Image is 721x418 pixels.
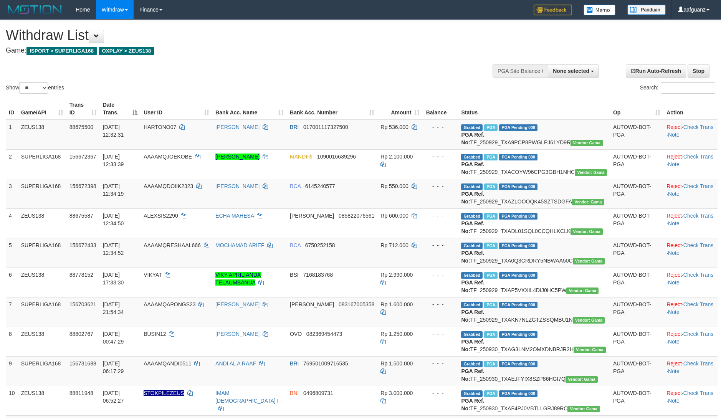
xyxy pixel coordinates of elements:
[663,327,718,356] td: · ·
[380,390,413,396] span: Rp 3.000.000
[461,243,483,249] span: Grabbed
[103,154,124,167] span: [DATE] 12:33:39
[610,120,663,150] td: AUTOWD-BOT-PGA
[144,360,192,367] span: AAAAMQANDI0511
[484,390,498,397] span: Marked by aafsreyleap
[668,339,680,345] a: Note
[144,242,201,248] span: AAAAMQRESHAAL666
[6,238,18,268] td: 5
[99,47,154,55] span: OXPLAY > ZEUS138
[668,161,680,167] a: Note
[144,272,162,278] span: VIKYAT
[426,212,455,220] div: - - -
[668,191,680,197] a: Note
[380,272,413,278] span: Rp 2.990.000
[663,98,718,120] th: Action
[484,154,498,160] span: Marked by aafsengchandara
[18,356,66,386] td: SUPERLIGA168
[683,124,714,130] a: Check Trans
[610,268,663,297] td: AUTOWD-BOT-PGA
[499,272,537,279] span: PGA Pending
[6,208,18,238] td: 4
[290,301,334,307] span: [PERSON_NAME]
[668,279,680,286] a: Note
[103,242,124,256] span: [DATE] 12:34:52
[668,250,680,256] a: Note
[303,124,348,130] span: Copy 017001117327500 to clipboard
[100,98,141,120] th: Date Trans.: activate to sort column descending
[215,124,260,130] a: [PERSON_NAME]
[69,272,93,278] span: 88778152
[18,179,66,208] td: SUPERLIGA168
[484,213,498,220] span: Marked by aafpengsreynich
[215,301,260,307] a: [PERSON_NAME]
[6,82,64,94] label: Show entries
[380,124,408,130] span: Rp 536.000
[426,123,455,131] div: - - -
[484,272,498,279] span: Marked by aafchomsokheang
[575,169,607,176] span: Vendor URL: https://trx31.1velocity.biz
[640,82,715,94] label: Search:
[103,390,124,404] span: [DATE] 06:52:27
[103,272,124,286] span: [DATE] 17:33:30
[426,153,455,160] div: - - -
[567,406,600,412] span: Vendor URL: https://trx31.1velocity.biz
[461,191,484,205] b: PGA Ref. No:
[499,183,537,190] span: PGA Pending
[339,213,374,219] span: Copy 085822076561 to clipboard
[572,199,604,205] span: Vendor URL: https://trx31.1velocity.biz
[627,5,666,15] img: panduan.png
[458,238,610,268] td: TF_250929_TXA0Q3CRDRY5NBWAA50C
[484,302,498,308] span: Marked by aafchhiseyha
[103,124,124,138] span: [DATE] 12:32:31
[499,331,537,338] span: PGA Pending
[668,132,680,138] a: Note
[306,331,342,337] span: Copy 082369454473 to clipboard
[461,309,484,323] b: PGA Ref. No:
[18,98,66,120] th: Game/API: activate to sort column ascending
[290,242,301,248] span: BCA
[144,124,176,130] span: HARTONO07
[144,213,178,219] span: ALEXSIS2290
[610,149,663,179] td: AUTOWD-BOT-PGA
[458,98,610,120] th: Status
[426,301,455,308] div: - - -
[499,361,537,367] span: PGA Pending
[426,271,455,279] div: - - -
[461,213,483,220] span: Grabbed
[18,238,66,268] td: SUPERLIGA168
[305,242,335,248] span: Copy 6750252158 to clipboard
[484,331,498,338] span: Marked by aafsreyleap
[6,47,473,55] h4: Game:
[461,124,483,131] span: Grabbed
[683,213,714,219] a: Check Trans
[610,356,663,386] td: AUTOWD-BOT-PGA
[69,213,93,219] span: 88675587
[215,213,254,219] a: ECHA MAHESA
[69,183,96,189] span: 156672398
[534,5,572,15] img: Feedback.jpg
[683,154,714,160] a: Check Trans
[215,154,260,160] a: [PERSON_NAME]
[461,398,484,411] b: PGA Ref. No:
[610,327,663,356] td: AUTOWD-BOT-PGA
[290,183,301,189] span: BCA
[663,120,718,150] td: · ·
[461,302,483,308] span: Grabbed
[548,64,599,78] button: None selected
[380,360,413,367] span: Rp 1.500.000
[303,390,333,396] span: Copy 0496809731 to clipboard
[663,208,718,238] td: · ·
[426,241,455,249] div: - - -
[18,120,66,150] td: ZEUS138
[380,154,413,160] span: Rp 2.100.000
[144,390,184,396] span: Nama rekening ada tanda titik/strip, harap diedit
[663,356,718,386] td: · ·
[380,242,408,248] span: Rp 712.000
[380,183,408,189] span: Rp 550.000
[103,213,124,226] span: [DATE] 12:34:50
[688,64,709,78] a: Stop
[461,368,484,382] b: PGA Ref. No:
[6,98,18,120] th: ID
[290,390,299,396] span: BNI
